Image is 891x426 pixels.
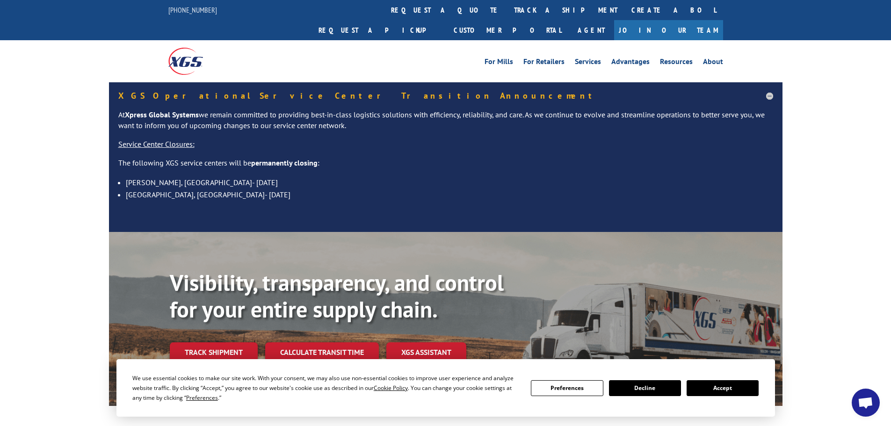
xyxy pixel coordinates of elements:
[265,342,379,362] a: Calculate transit time
[251,158,318,167] strong: permanently closing
[118,139,195,149] u: Service Center Closures:
[523,58,565,68] a: For Retailers
[126,188,773,201] li: [GEOGRAPHIC_DATA], [GEOGRAPHIC_DATA]- [DATE]
[575,58,601,68] a: Services
[311,20,447,40] a: Request a pickup
[660,58,693,68] a: Resources
[374,384,408,392] span: Cookie Policy
[614,20,723,40] a: Join Our Team
[118,158,773,176] p: The following XGS service centers will be :
[170,268,504,324] b: Visibility, transparency, and control for your entire supply chain.
[568,20,614,40] a: Agent
[116,359,775,417] div: Cookie Consent Prompt
[485,58,513,68] a: For Mills
[170,342,258,362] a: Track shipment
[609,380,681,396] button: Decline
[186,394,218,402] span: Preferences
[852,389,880,417] a: Open chat
[118,109,773,139] p: At we remain committed to providing best-in-class logistics solutions with efficiency, reliabilit...
[386,342,466,362] a: XGS ASSISTANT
[703,58,723,68] a: About
[447,20,568,40] a: Customer Portal
[687,380,759,396] button: Accept
[118,92,773,100] h5: XGS Operational Service Center Transition Announcement
[531,380,603,396] button: Preferences
[168,5,217,14] a: [PHONE_NUMBER]
[125,110,199,119] strong: Xpress Global Systems
[611,58,650,68] a: Advantages
[132,373,520,403] div: We use essential cookies to make our site work. With your consent, we may also use non-essential ...
[126,176,773,188] li: [PERSON_NAME], [GEOGRAPHIC_DATA]- [DATE]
